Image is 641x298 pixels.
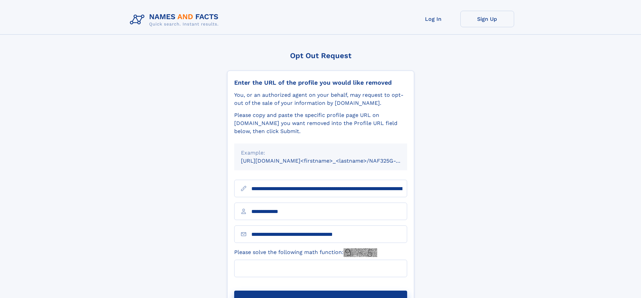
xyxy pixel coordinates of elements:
[234,111,407,135] div: Please copy and paste the specific profile page URL on [DOMAIN_NAME] you want removed into the Pr...
[234,248,377,257] label: Please solve the following math function:
[406,11,460,27] a: Log In
[241,158,420,164] small: [URL][DOMAIN_NAME]<firstname>_<lastname>/NAF325G-xxxxxxxx
[234,79,407,86] div: Enter the URL of the profile you would like removed
[227,51,414,60] div: Opt Out Request
[460,11,514,27] a: Sign Up
[127,11,224,29] img: Logo Names and Facts
[241,149,400,157] div: Example:
[234,91,407,107] div: You, or an authorized agent on your behalf, may request to opt-out of the sale of your informatio...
